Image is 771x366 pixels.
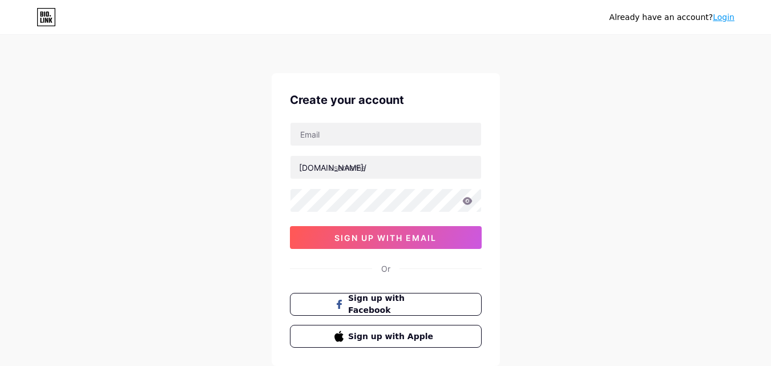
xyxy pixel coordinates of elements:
span: Sign up with Apple [348,331,437,343]
input: username [290,156,481,179]
a: Login [713,13,734,22]
button: sign up with email [290,226,482,249]
div: Or [381,263,390,275]
div: Create your account [290,91,482,108]
button: Sign up with Facebook [290,293,482,316]
input: Email [290,123,481,146]
div: [DOMAIN_NAME]/ [299,162,366,174]
span: Sign up with Facebook [348,292,437,316]
span: sign up with email [334,233,437,243]
button: Sign up with Apple [290,325,482,348]
div: Already have an account? [609,11,734,23]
